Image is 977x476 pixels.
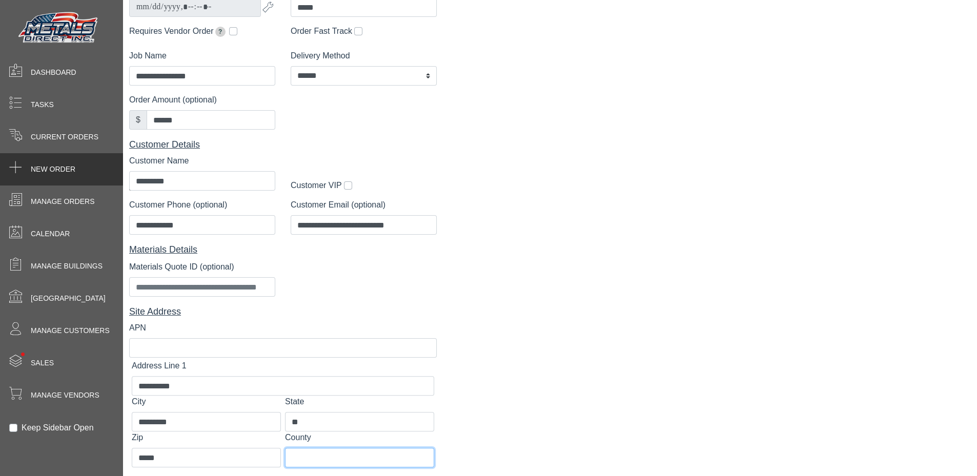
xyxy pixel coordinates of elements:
span: Manage Customers [31,325,110,336]
span: [GEOGRAPHIC_DATA] [31,293,106,304]
div: Materials Details [129,243,437,257]
label: City [132,396,146,408]
span: Manage Buildings [31,261,103,272]
span: New Order [31,164,75,175]
label: Customer Name [129,155,189,167]
span: Manage Vendors [31,390,99,401]
img: Metals Direct Inc Logo [15,9,103,47]
label: Address Line 1 [132,360,187,372]
div: $ [129,110,147,130]
label: County [285,431,311,444]
span: Sales [31,358,54,368]
span: Calendar [31,229,70,239]
label: Requires Vendor Order [129,25,227,37]
label: Delivery Method [291,50,350,62]
label: Order Amount (optional) [129,94,217,106]
label: Keep Sidebar Open [22,422,94,434]
label: Materials Quote ID (optional) [129,261,234,273]
span: Extends due date by 2 weeks for pickup orders [215,27,226,37]
label: Job Name [129,50,167,62]
div: Customer Details [129,138,437,152]
label: Customer VIP [291,179,342,192]
span: • [10,338,36,371]
label: APN [129,322,146,334]
label: Customer Phone (optional) [129,199,227,211]
label: Order Fast Track [291,25,352,37]
div: Site Address [129,305,437,319]
label: Zip [132,431,143,444]
label: State [285,396,304,408]
span: Current Orders [31,132,98,142]
label: Customer Email (optional) [291,199,385,211]
span: Dashboard [31,67,76,78]
span: Tasks [31,99,54,110]
span: Manage Orders [31,196,94,207]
